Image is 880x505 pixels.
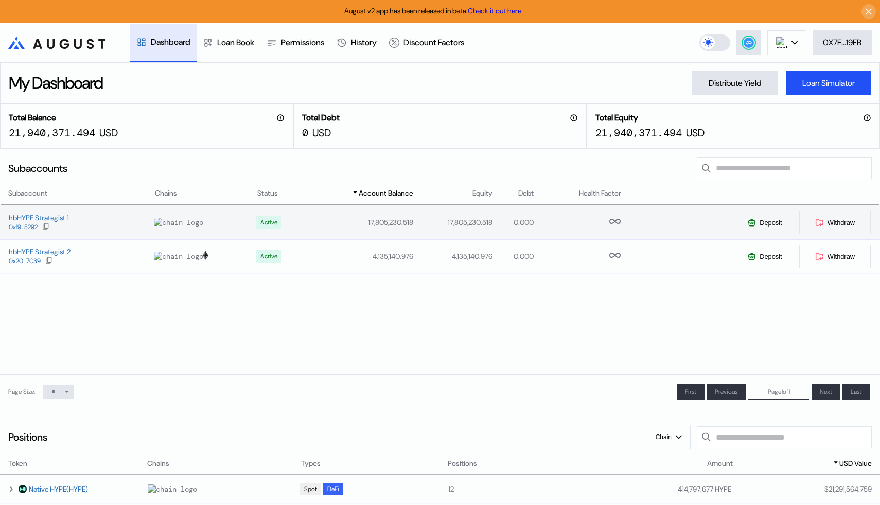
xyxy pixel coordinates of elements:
[760,253,782,260] span: Deposit
[595,112,638,123] h2: Total Equity
[147,458,169,469] span: Chains
[760,219,782,227] span: Deposit
[403,37,464,48] div: Discount Factors
[707,384,746,400] button: Previous
[8,162,67,175] div: Subaccounts
[579,188,621,199] span: Health Factor
[842,384,870,400] button: Last
[414,239,493,273] td: 4,135,140.976
[305,205,413,239] td: 17,805,230.518
[707,458,733,469] span: Amount
[305,239,413,273] td: 4,135,140.976
[595,126,682,140] div: 21,940,371.494
[383,24,470,62] a: Discount Factors
[468,6,521,15] a: Check it out here
[709,78,761,89] div: Distribute Yield
[677,384,705,400] button: First
[9,126,95,140] div: 21,940,371.494
[828,219,855,227] span: Withdraw
[217,37,254,48] div: Loan Book
[8,188,47,199] span: Subaccount
[493,205,534,239] td: 0.000
[359,188,413,199] span: Account Balance
[828,253,855,260] span: Withdraw
[344,6,521,15] span: August v2 app has been released in beta.
[493,239,534,273] td: 0.000
[731,210,798,235] button: Deposit
[302,112,340,123] h2: Total Debt
[197,24,260,62] a: Loan Book
[154,218,203,227] img: chain logo
[301,458,321,469] span: Types
[302,126,308,140] div: 0
[351,37,377,48] div: History
[312,126,331,140] div: USD
[201,251,210,260] img: chain logo
[260,24,330,62] a: Permissions
[686,126,705,140] div: USD
[304,485,317,493] div: Spot
[9,247,71,256] div: hbHYPE Strategist 2
[678,484,731,494] div: 414,797.677 HYPE
[715,388,737,396] span: Previous
[692,71,778,95] button: Distribute Yield
[151,37,190,47] div: Dashboard
[647,425,691,449] button: Chain
[327,485,339,493] div: DeFi
[518,188,534,199] span: Debt
[448,484,583,494] div: 12
[802,78,855,89] div: Loan Simulator
[130,24,197,62] a: Dashboard
[9,213,69,222] div: hbHYPE Strategist 1
[786,71,871,95] button: Loan Simulator
[9,223,38,231] div: 0x19...5292
[29,484,88,494] a: Native HYPE(HYPE)
[820,388,832,396] span: Next
[8,458,27,469] span: Token
[148,484,197,494] img: chain logo
[851,388,861,396] span: Last
[448,458,477,469] span: Positions
[799,210,871,235] button: Withdraw
[731,244,798,269] button: Deposit
[812,384,840,400] button: Next
[823,37,861,48] div: 0X7E...19FB
[472,188,492,199] span: Equity
[656,433,672,441] span: Chain
[8,430,47,444] div: Positions
[19,485,27,493] img: hyperliquid.jpg
[260,219,277,226] div: Active
[414,205,493,239] td: 17,805,230.518
[260,253,277,260] div: Active
[9,112,56,123] h2: Total Balance
[799,244,871,269] button: Withdraw
[154,252,203,261] img: chain logo
[9,72,102,94] div: My Dashboard
[155,188,177,199] span: Chains
[776,37,787,48] img: chain logo
[767,30,806,55] button: chain logo
[330,24,383,62] a: History
[9,257,41,265] div: 0x20...7C39
[99,126,118,140] div: USD
[281,37,324,48] div: Permissions
[8,388,35,396] div: Page Size:
[257,188,278,199] span: Status
[813,30,872,55] button: 0X7E...19FB
[685,388,696,396] span: First
[824,484,872,494] div: $ 21,291,564.759
[768,388,790,396] span: Page 1 of 1
[839,458,872,469] span: USD Value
